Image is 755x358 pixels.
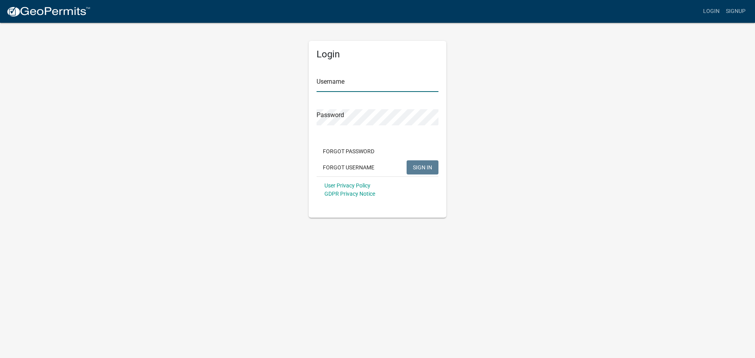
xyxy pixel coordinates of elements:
[413,164,432,170] span: SIGN IN
[317,144,381,158] button: Forgot Password
[723,4,749,19] a: Signup
[317,49,438,60] h5: Login
[407,160,438,174] button: SIGN IN
[317,160,381,174] button: Forgot Username
[324,191,375,197] a: GDPR Privacy Notice
[324,182,370,189] a: User Privacy Policy
[700,4,723,19] a: Login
